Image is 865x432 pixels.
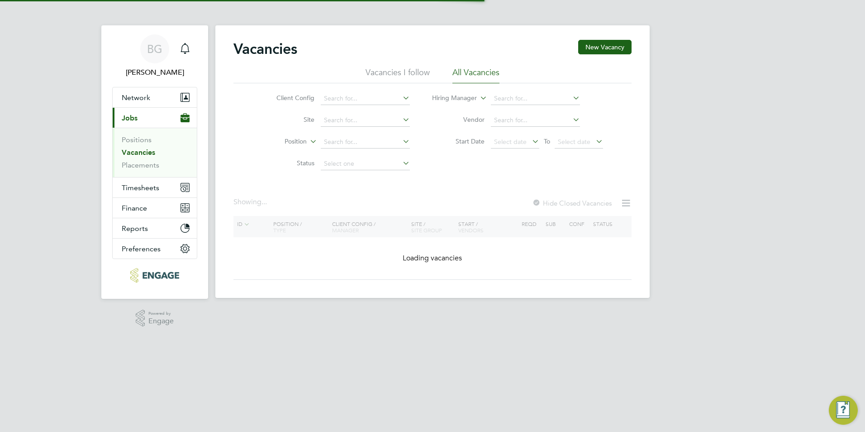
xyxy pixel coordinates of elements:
li: All Vacancies [452,67,499,83]
button: Engage Resource Center [829,396,858,425]
label: Start Date [432,137,485,145]
label: Site [262,115,314,124]
button: Reports [113,218,197,238]
label: Client Config [262,94,314,102]
span: Network [122,93,150,102]
button: Finance [113,198,197,218]
span: ... [261,197,267,206]
img: carbonrecruitment-logo-retina.png [130,268,179,283]
span: Preferences [122,245,161,253]
input: Search for... [491,92,580,105]
span: Becky Green [112,67,197,78]
a: Positions [122,135,152,144]
button: Timesheets [113,178,197,197]
span: To [541,135,553,147]
button: Network [113,87,197,107]
label: Vendor [432,115,485,124]
div: Jobs [113,128,197,177]
nav: Main navigation [101,25,208,299]
a: Placements [122,161,159,169]
span: Engage [148,317,174,325]
label: Status [262,159,314,167]
button: New Vacancy [578,40,632,54]
label: Hide Closed Vacancies [532,199,612,207]
button: Preferences [113,239,197,259]
span: Jobs [122,114,138,122]
span: Powered by [148,310,174,317]
span: Select date [494,138,527,146]
a: BG[PERSON_NAME] [112,34,197,78]
span: Reports [122,224,148,233]
input: Select one [321,158,410,170]
input: Search for... [321,92,410,105]
input: Search for... [491,114,580,127]
input: Search for... [321,136,410,149]
label: Position [255,137,307,146]
a: Vacancies [122,148,155,157]
div: Showing [233,197,269,207]
a: Go to home page [112,268,197,283]
li: Vacancies I follow [366,67,430,83]
span: Timesheets [122,183,159,192]
span: BG [147,43,162,55]
span: Finance [122,204,147,212]
h2: Vacancies [233,40,297,58]
a: Powered byEngage [136,310,174,327]
button: Jobs [113,108,197,128]
label: Hiring Manager [425,94,477,103]
span: Select date [558,138,590,146]
input: Search for... [321,114,410,127]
